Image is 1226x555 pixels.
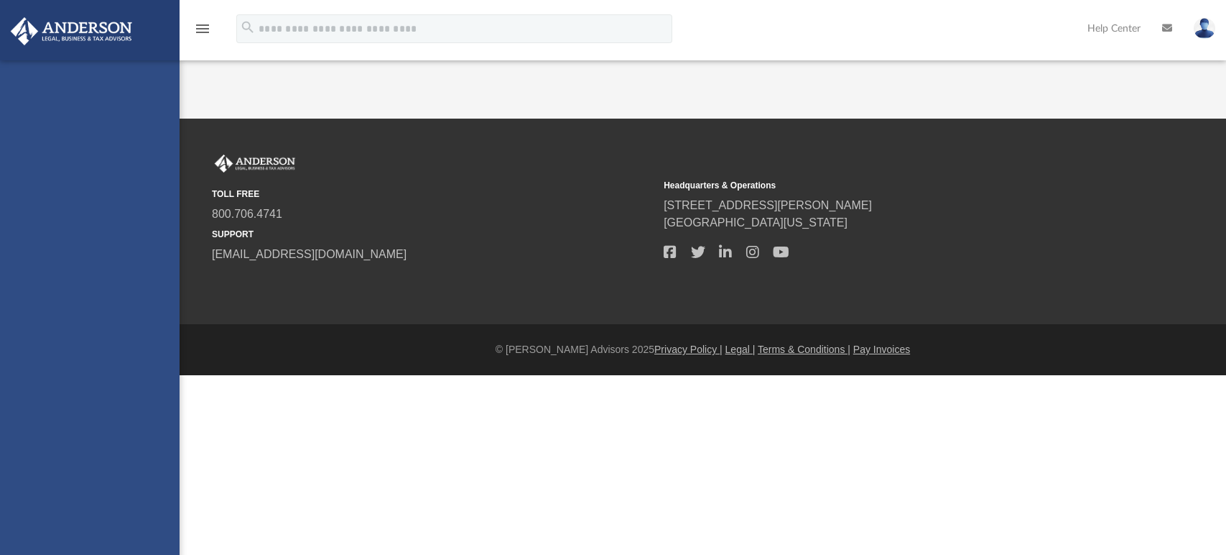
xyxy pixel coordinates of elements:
i: search [240,19,256,35]
img: Anderson Advisors Platinum Portal [212,155,298,173]
div: © [PERSON_NAME] Advisors 2025 [180,342,1226,357]
a: Terms & Conditions | [758,344,850,355]
a: Pay Invoices [853,344,910,355]
i: menu [194,20,211,37]
a: menu [194,27,211,37]
img: Anderson Advisors Platinum Portal [6,17,136,45]
a: [EMAIL_ADDRESS][DOMAIN_NAME] [212,248,407,260]
a: [STREET_ADDRESS][PERSON_NAME] [664,199,872,211]
a: [GEOGRAPHIC_DATA][US_STATE] [664,216,847,229]
img: User Pic [1194,18,1215,39]
a: 800.706.4741 [212,208,282,220]
small: TOLL FREE [212,188,654,201]
a: Privacy Policy | [654,344,723,355]
small: SUPPORT [212,228,654,241]
small: Headquarters & Operations [664,179,1105,192]
a: Legal | [725,344,756,355]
